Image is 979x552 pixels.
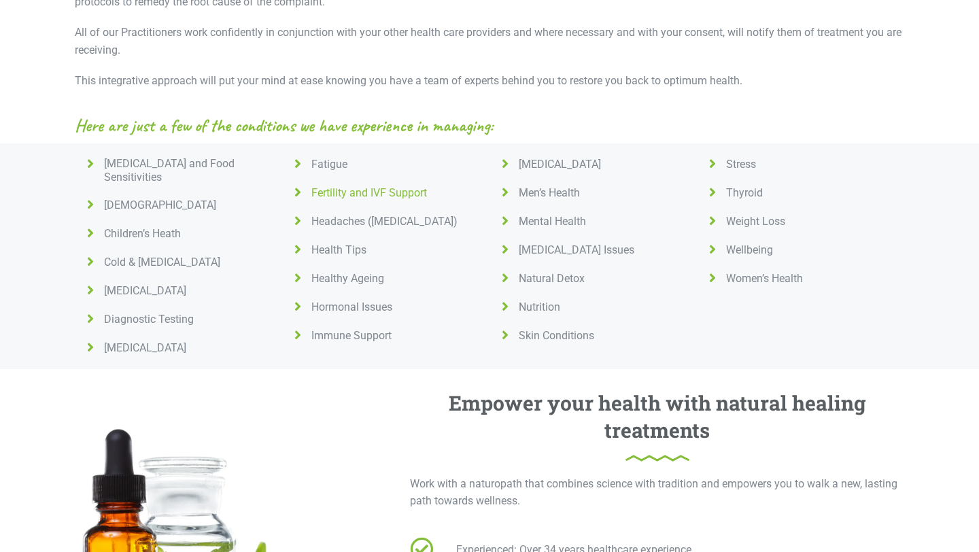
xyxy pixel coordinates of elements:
span: Children’s Heath [99,227,181,241]
span: Skin Conditions [513,329,594,343]
span: Fertility and IVF Support [306,186,427,200]
span: Natural Detox [513,272,585,286]
span: Diagnostic Testing [99,313,194,326]
span: Cold & [MEDICAL_DATA] [99,256,220,269]
p: All of our Practitioners work confidently in conjunction with your other health care providers an... [75,24,904,58]
a: Nutrition [496,300,690,315]
a: [MEDICAL_DATA] and Food Sensitivities [82,157,275,184]
span: [MEDICAL_DATA] Issues [513,243,634,257]
a: [MEDICAL_DATA] [496,157,690,172]
span: Fatigue [306,158,347,171]
span: [MEDICAL_DATA] [99,341,186,355]
a: Healthy Ageing [289,271,483,286]
span: Headaches ([MEDICAL_DATA]) [306,215,458,228]
span: [MEDICAL_DATA] [513,158,601,171]
a: Mental Health [496,214,690,229]
span: Men’s Health [513,186,580,200]
span: Thyroid [721,186,763,200]
a: Children’s Heath [82,226,275,241]
a: Wellbeing [704,243,897,258]
h3: Empower your health with natural healing treatments [410,390,904,462]
span: Women’s Health [721,272,803,286]
a: Fatigue [289,157,483,172]
a: Hormonal Issues [289,300,483,315]
a: Immune Support [289,328,483,343]
a: Health Tips [289,243,483,258]
span: Stress [721,158,756,171]
a: Stress [704,157,897,172]
span: [DEMOGRAPHIC_DATA] [99,199,216,212]
a: [MEDICAL_DATA] [82,283,275,298]
a: [MEDICAL_DATA] Issues [496,243,690,258]
a: Cold & [MEDICAL_DATA] [82,255,275,270]
span: Weight Loss [721,215,785,228]
span: Health Tips [306,243,366,257]
a: [DEMOGRAPHIC_DATA] [82,198,275,213]
p: Work with a naturopath that combines science with tradition and empowers you to walk a new, lasti... [410,475,904,510]
span: Nutrition [513,300,560,314]
a: Thyroid [704,186,897,201]
a: Natural Detox [496,271,690,286]
span: Healthy Ageing [306,272,384,286]
a: Women’s Health [704,271,897,286]
a: Men’s Health [496,186,690,201]
a: Diagnostic Testing [82,312,275,327]
a: Skin Conditions [496,328,690,343]
span: Mental Health [513,215,586,228]
span: Wellbeing [721,243,773,257]
span: [MEDICAL_DATA] and Food Sensitivities [99,157,275,184]
a: Weight Loss [704,214,897,229]
a: Headaches ([MEDICAL_DATA]) [289,214,483,229]
span: Here are just a few of the conditions we have experience in managing: [75,117,493,135]
a: [MEDICAL_DATA] [82,341,275,356]
a: Fertility and IVF Support [289,186,483,201]
span: Hormonal Issues [306,300,392,314]
p: This integrative approach will put your mind at ease knowing you have a team of experts behind yo... [75,72,904,90]
span: Immune Support [306,329,392,343]
span: [MEDICAL_DATA] [99,284,186,298]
